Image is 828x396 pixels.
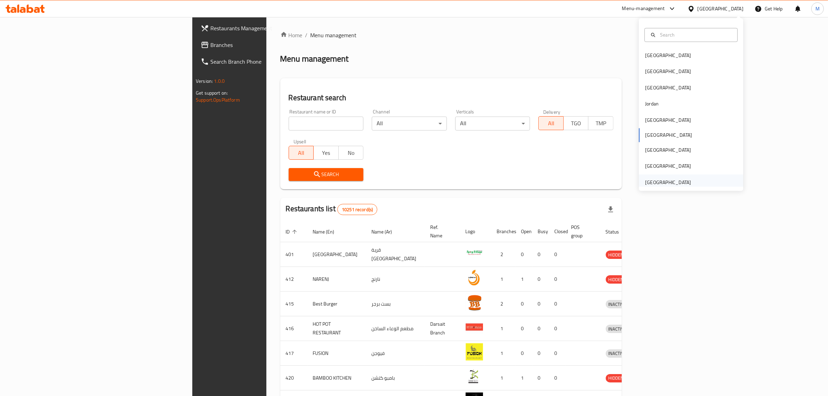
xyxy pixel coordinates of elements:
a: Support.OpsPlatform [196,95,240,104]
td: 2 [491,292,516,316]
span: No [341,148,361,158]
td: 0 [516,292,532,316]
div: Jordan [645,100,659,108]
td: 1 [491,267,516,292]
th: Logo [460,221,491,242]
a: Branches [195,37,331,53]
td: [GEOGRAPHIC_DATA] [307,242,366,267]
td: Best Burger [307,292,366,316]
span: Branches [210,41,325,49]
span: INACTIVE [606,349,629,357]
td: 1 [516,366,532,390]
td: 0 [516,341,532,366]
h2: Menu management [280,53,349,64]
a: Search Branch Phone [195,53,331,70]
td: نارنج [366,267,425,292]
span: POS group [571,223,592,240]
nav: breadcrumb [280,31,622,39]
td: 0 [549,242,566,267]
span: All [541,118,561,128]
div: HIDDEN [606,251,627,259]
span: TGO [566,118,586,128]
button: Search [289,168,364,181]
div: [GEOGRAPHIC_DATA] [645,68,691,76]
img: Best Burger [466,294,483,311]
td: 0 [532,366,549,390]
span: INACTIVE [606,325,629,333]
td: 0 [549,366,566,390]
img: BAMBOO KITCHEN [466,368,483,385]
div: Export file [602,201,619,218]
span: HIDDEN [606,374,627,382]
td: 1 [516,267,532,292]
td: 0 [549,292,566,316]
td: FUSION [307,341,366,366]
div: [GEOGRAPHIC_DATA] [645,179,691,186]
th: Branches [491,221,516,242]
input: Search [657,31,733,39]
td: 0 [532,341,549,366]
div: All [372,117,447,130]
span: Ref. Name [431,223,452,240]
div: Menu-management [622,5,665,13]
td: 1 [491,341,516,366]
span: M [815,5,820,13]
div: All [455,117,530,130]
td: HOT POT RESTAURANT [307,316,366,341]
span: Search Branch Phone [210,57,325,66]
td: 0 [516,316,532,341]
td: فيوجن [366,341,425,366]
td: 0 [532,242,549,267]
h2: Restaurants list [286,204,378,215]
span: INACTIVE [606,300,629,308]
td: 1 [491,366,516,390]
button: No [338,146,364,160]
td: 0 [532,267,549,292]
img: FUSION [466,343,483,361]
td: قرية [GEOGRAPHIC_DATA] [366,242,425,267]
button: All [289,146,314,160]
th: Open [516,221,532,242]
span: Get support on: [196,88,228,97]
td: Darsait Branch [425,316,460,341]
span: ID [286,228,299,236]
button: All [538,116,564,130]
td: BAMBOO KITCHEN [307,366,366,390]
label: Upsell [294,139,306,144]
a: Restaurants Management [195,20,331,37]
div: Total records count [337,204,377,215]
img: HOT POT RESTAURANT [466,318,483,336]
td: 0 [516,242,532,267]
span: Search [294,170,358,179]
h2: Restaurant search [289,93,613,103]
span: 1.0.0 [214,77,225,86]
button: TMP [588,116,613,130]
th: Busy [532,221,549,242]
span: Name (En) [313,228,344,236]
span: HIDDEN [606,251,627,259]
span: Yes [316,148,336,158]
div: [GEOGRAPHIC_DATA] [645,163,691,170]
td: بست برجر [366,292,425,316]
td: 2 [491,242,516,267]
span: HIDDEN [606,276,627,284]
td: 1 [491,316,516,341]
td: 0 [549,341,566,366]
span: Status [606,228,628,236]
span: Version: [196,77,213,86]
div: [GEOGRAPHIC_DATA] [645,116,691,124]
td: 0 [532,316,549,341]
span: TMP [591,118,611,128]
td: 0 [549,267,566,292]
td: 0 [532,292,549,316]
img: Spicy Village [466,244,483,262]
td: 0 [549,316,566,341]
label: Delivery [543,109,561,114]
button: TGO [563,116,589,130]
div: [GEOGRAPHIC_DATA] [698,5,743,13]
span: All [292,148,311,158]
td: مطعم الوعاء الساخن [366,316,425,341]
td: NARENJ [307,267,366,292]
